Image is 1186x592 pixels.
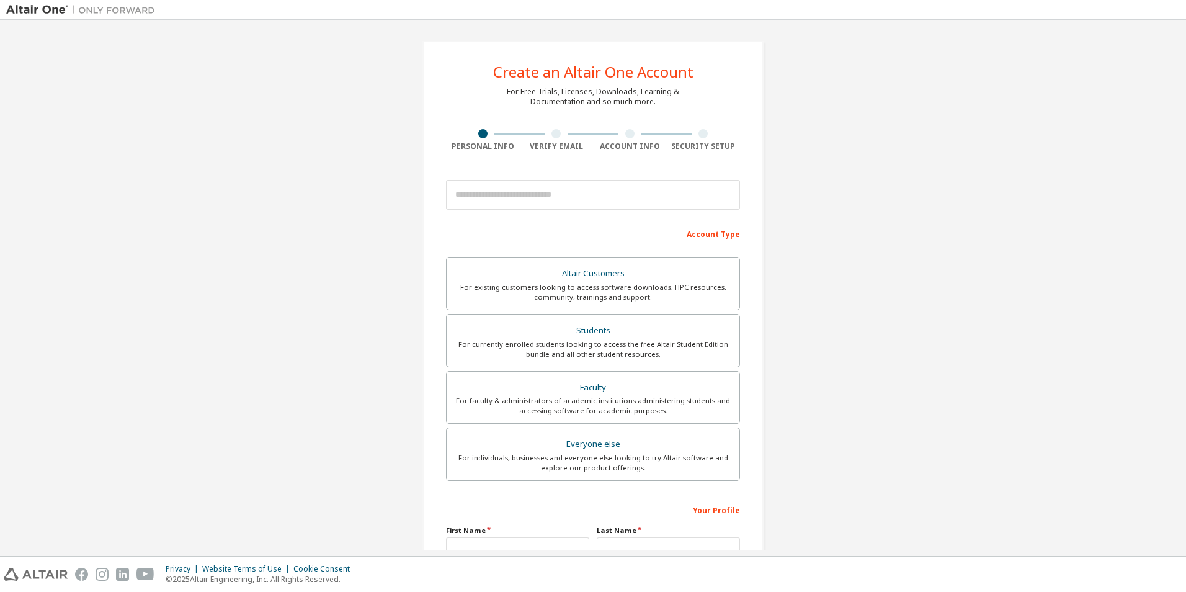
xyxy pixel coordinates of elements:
p: © 2025 Altair Engineering, Inc. All Rights Reserved. [166,574,357,585]
div: For Free Trials, Licenses, Downloads, Learning & Documentation and so much more. [507,87,679,107]
div: Everyone else [454,436,732,453]
div: Students [454,322,732,339]
div: Cookie Consent [293,564,357,574]
div: Privacy [166,564,202,574]
div: Verify Email [520,141,594,151]
div: Account Type [446,223,740,243]
img: facebook.svg [75,568,88,581]
div: Account Info [593,141,667,151]
div: For currently enrolled students looking to access the free Altair Student Edition bundle and all ... [454,339,732,359]
div: Your Profile [446,500,740,519]
div: For existing customers looking to access software downloads, HPC resources, community, trainings ... [454,282,732,302]
img: youtube.svg [136,568,154,581]
div: For faculty & administrators of academic institutions administering students and accessing softwa... [454,396,732,416]
div: Security Setup [667,141,741,151]
label: First Name [446,526,589,536]
div: Website Terms of Use [202,564,293,574]
img: instagram.svg [96,568,109,581]
label: Last Name [597,526,740,536]
div: Create an Altair One Account [493,65,693,79]
div: For individuals, businesses and everyone else looking to try Altair software and explore our prod... [454,453,732,473]
img: altair_logo.svg [4,568,68,581]
img: linkedin.svg [116,568,129,581]
div: Faculty [454,379,732,397]
img: Altair One [6,4,161,16]
div: Personal Info [446,141,520,151]
div: Altair Customers [454,265,732,282]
